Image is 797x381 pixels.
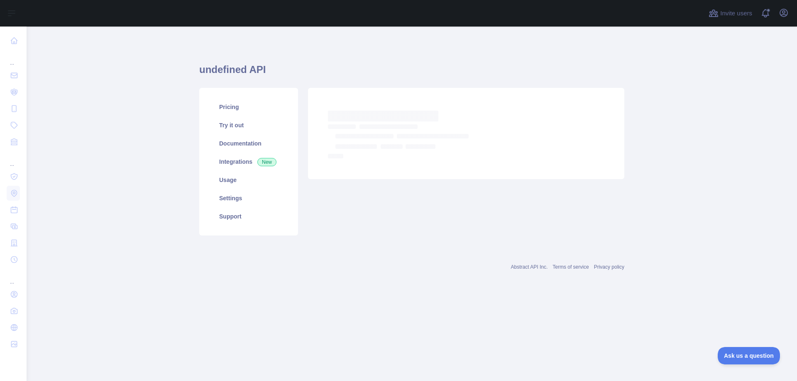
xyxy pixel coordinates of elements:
a: Try it out [209,116,288,134]
a: Documentation [209,134,288,153]
a: Integrations New [209,153,288,171]
div: ... [7,50,20,66]
a: Usage [209,171,288,189]
div: ... [7,269,20,285]
a: Settings [209,189,288,207]
a: Pricing [209,98,288,116]
a: Abstract API Inc. [511,264,548,270]
a: Privacy policy [594,264,624,270]
span: New [257,158,276,166]
h1: undefined API [199,63,624,83]
a: Support [209,207,288,226]
a: Terms of service [553,264,589,270]
span: Invite users [720,9,752,18]
div: ... [7,151,20,167]
button: Invite users [707,7,754,20]
iframe: Toggle Customer Support [718,347,780,364]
